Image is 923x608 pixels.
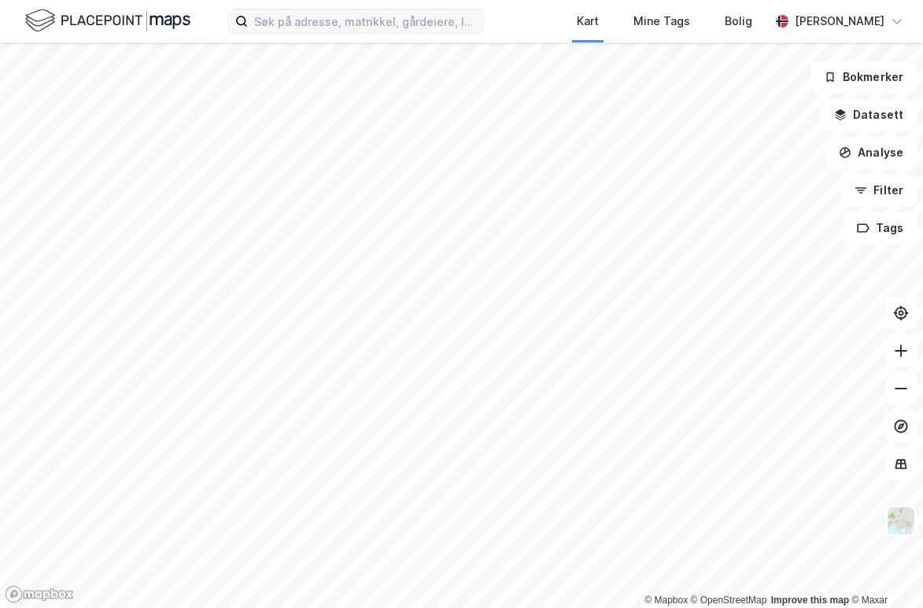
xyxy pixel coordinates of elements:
div: Bolig [725,12,752,31]
button: Datasett [821,99,917,131]
div: [PERSON_NAME] [795,12,884,31]
a: OpenStreetMap [691,595,767,606]
button: Bokmerker [810,61,917,93]
button: Analyse [825,137,917,168]
img: logo.f888ab2527a4732fd821a326f86c7f29.svg [25,7,190,35]
img: Z [886,506,916,536]
iframe: Chat Widget [844,532,923,608]
button: Filter [841,175,917,206]
input: Søk på adresse, matrikkel, gårdeiere, leietakere eller personer [248,9,483,33]
div: Kart [577,12,599,31]
div: Kontrollprogram for chat [844,532,923,608]
div: Mine Tags [633,12,690,31]
a: Mapbox [644,595,688,606]
a: Mapbox homepage [5,585,74,603]
button: Tags [844,212,917,244]
a: Improve this map [771,595,849,606]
